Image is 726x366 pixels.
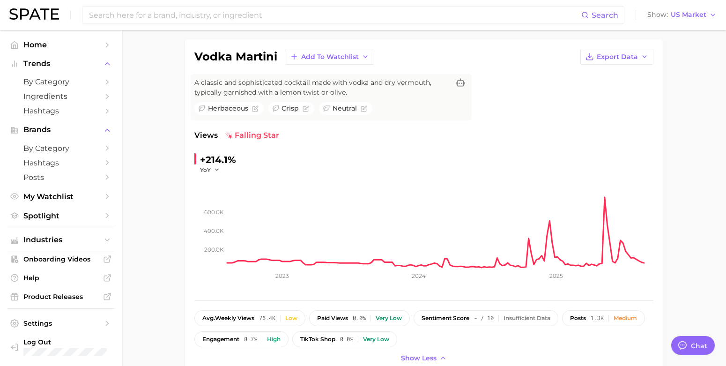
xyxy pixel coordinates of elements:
div: Very low [376,315,402,321]
span: paid views [317,315,348,321]
a: Onboarding Videos [7,252,114,266]
span: - / 10 [474,315,494,321]
span: A classic and sophisticated cocktail made with vodka and dry vermouth, typically garnished with a... [194,78,449,97]
span: 0.0% [353,315,366,321]
div: High [267,336,281,343]
span: sentiment score [422,315,469,321]
span: 1.3k [591,315,604,321]
tspan: 2025 [549,272,563,279]
a: Log out. Currently logged in with e-mail lhutcherson@kwtglobal.com. [7,335,114,359]
a: Home [7,37,114,52]
button: YoY [200,166,220,174]
a: Ingredients [7,89,114,104]
tspan: 200.0k [204,246,224,253]
div: Very low [363,336,389,343]
span: TikTok shop [300,336,335,343]
span: 0.0% [340,336,353,343]
a: Settings [7,316,114,330]
button: Show less [399,352,449,365]
span: herbaceous [208,104,248,113]
a: Spotlight [7,209,114,223]
a: My Watchlist [7,189,114,204]
img: falling star [225,132,233,139]
div: +214.1% [200,152,236,167]
button: ShowUS Market [645,9,719,21]
a: Hashtags [7,156,114,170]
div: Insufficient Data [504,315,550,321]
a: Hashtags [7,104,114,118]
span: Onboarding Videos [23,255,98,263]
span: Brands [23,126,98,134]
span: Show [647,12,668,17]
button: sentiment score- / 10Insufficient Data [414,310,558,326]
span: Add to Watchlist [301,53,359,61]
span: Trends [23,60,98,68]
span: Spotlight [23,211,98,220]
span: Search [592,11,618,20]
span: Show less [401,354,437,362]
button: paid views0.0%Very low [309,310,410,326]
button: Trends [7,57,114,71]
button: Flag as miscategorized or irrelevant [361,105,367,112]
span: Industries [23,236,98,244]
span: YoY [200,166,211,174]
button: engagement8.7%High [194,331,289,347]
span: Hashtags [23,106,98,115]
abbr: average [202,314,215,321]
button: TikTok shop0.0%Very low [292,331,397,347]
button: Industries [7,233,114,247]
div: Medium [614,315,637,321]
a: by Category [7,75,114,89]
a: Product Releases [7,290,114,304]
span: Help [23,274,98,282]
span: Ingredients [23,92,98,101]
span: crisp [282,104,299,113]
span: Posts [23,173,98,182]
span: Product Releases [23,292,98,301]
a: by Category [7,141,114,156]
span: Views [194,130,218,141]
span: neutral [333,104,357,113]
a: Help [7,271,114,285]
span: weekly views [202,315,254,321]
tspan: 400.0k [204,227,224,234]
span: Export Data [597,53,638,61]
button: posts1.3kMedium [562,310,645,326]
span: engagement [202,336,239,343]
span: falling star [225,130,279,141]
span: Home [23,40,98,49]
h1: vodka martini [194,51,277,62]
span: 8.7% [244,336,257,343]
input: Search here for a brand, industry, or ingredient [88,7,581,23]
span: Hashtags [23,158,98,167]
button: Brands [7,123,114,137]
span: US Market [671,12,706,17]
button: avg.weekly views75.4kLow [194,310,305,326]
span: by Category [23,144,98,153]
tspan: 2024 [412,272,426,279]
span: 75.4k [259,315,275,321]
tspan: 600.0k [204,209,224,216]
div: Low [285,315,297,321]
img: SPATE [9,8,59,20]
button: Export Data [580,49,653,65]
tspan: 2023 [275,272,289,279]
a: Posts [7,170,114,185]
span: posts [570,315,586,321]
button: Flag as miscategorized or irrelevant [252,105,259,112]
span: Settings [23,319,98,328]
span: by Category [23,77,98,86]
span: My Watchlist [23,192,98,201]
button: Add to Watchlist [285,49,374,65]
span: Log Out [23,338,118,346]
button: Flag as miscategorized or irrelevant [303,105,309,112]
